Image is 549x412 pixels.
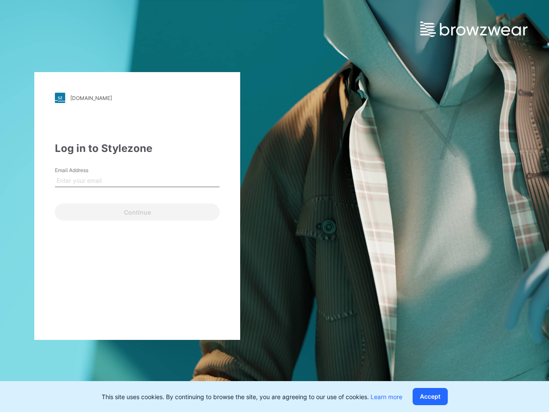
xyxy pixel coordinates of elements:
a: [DOMAIN_NAME] [55,93,220,103]
label: Email Address [55,167,115,174]
input: Enter your email [55,174,220,187]
button: Accept [413,388,448,405]
p: This site uses cookies. By continuing to browse the site, you are agreeing to our use of cookies. [102,392,402,401]
a: Learn more [371,393,402,400]
img: browzwear-logo.e42bd6dac1945053ebaf764b6aa21510.svg [420,21,528,37]
div: Log in to Stylezone [55,141,220,156]
img: stylezone-logo.562084cfcfab977791bfbf7441f1a819.svg [55,93,65,103]
div: [DOMAIN_NAME] [70,95,112,101]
